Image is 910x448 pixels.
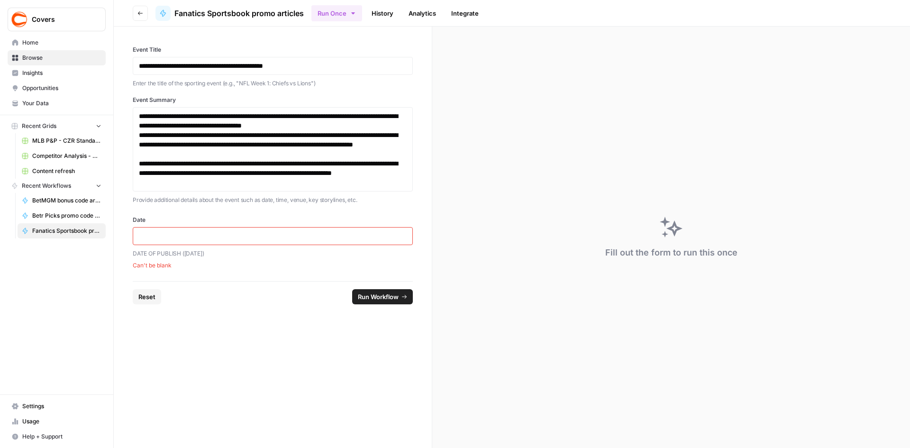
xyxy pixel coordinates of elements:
span: Usage [22,417,101,426]
button: Run Once [311,5,362,21]
span: BetMGM bonus code articles [32,196,101,205]
span: Competitor Analysis - URL Specific Grid [32,152,101,160]
a: Home [8,35,106,50]
a: Content refresh [18,164,106,179]
span: Run Workflow [358,292,399,302]
button: Run Workflow [352,289,413,304]
span: Content refresh [32,167,101,175]
label: Date [133,216,413,224]
a: MLB P&P - CZR Standard (Production) Grid [18,133,106,148]
label: Event Title [133,46,413,54]
button: Recent Workflows [8,179,106,193]
a: Your Data [8,96,106,111]
a: Integrate [446,6,484,21]
a: Fanatics Sportsbook promo articles [18,223,106,238]
button: Reset [133,289,161,304]
span: Settings [22,402,101,411]
span: Your Data [22,99,101,108]
a: Usage [8,414,106,429]
label: Event Summary [133,96,413,104]
span: Fanatics Sportsbook promo articles [32,227,101,235]
button: Help + Support [8,429,106,444]
button: Recent Grids [8,119,106,133]
span: Covers [32,15,89,24]
div: Fill out the form to run this once [605,246,737,259]
a: Browse [8,50,106,65]
a: History [366,6,399,21]
span: Can't be blank [133,261,413,270]
a: Betr Picks promo code articles [18,208,106,223]
span: Opportunities [22,84,101,92]
span: Insights [22,69,101,77]
a: Fanatics Sportsbook promo articles [155,6,304,21]
p: Provide additional details about the event such as date, time, venue, key storylines, etc. [133,195,413,205]
button: Workspace: Covers [8,8,106,31]
span: Recent Workflows [22,182,71,190]
span: Reset [138,292,155,302]
a: BetMGM bonus code articles [18,193,106,208]
a: Opportunities [8,81,106,96]
span: Home [22,38,101,47]
a: Analytics [403,6,442,21]
p: DATE OF PUBLISH ([DATE]) [133,249,413,258]
span: Betr Picks promo code articles [32,211,101,220]
a: Competitor Analysis - URL Specific Grid [18,148,106,164]
span: MLB P&P - CZR Standard (Production) Grid [32,137,101,145]
a: Insights [8,65,106,81]
span: Help + Support [22,432,101,441]
span: Browse [22,54,101,62]
p: Enter the title of the sporting event (e.g., "NFL Week 1: Chiefs vs Lions") [133,79,413,88]
a: Settings [8,399,106,414]
span: Recent Grids [22,122,56,130]
img: Covers Logo [11,11,28,28]
span: Fanatics Sportsbook promo articles [174,8,304,19]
